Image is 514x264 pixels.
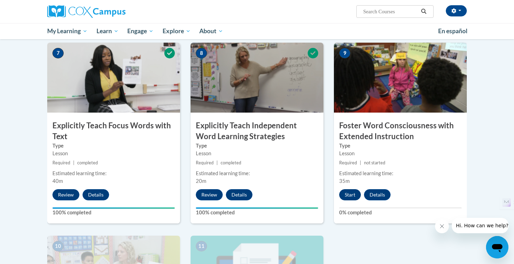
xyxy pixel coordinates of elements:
[52,48,64,58] span: 7
[73,160,74,165] span: |
[47,5,180,18] a: Cox Campus
[163,27,191,35] span: Explore
[438,27,467,35] span: En español
[226,189,252,200] button: Details
[339,189,361,200] button: Start
[339,170,462,177] div: Estimated learning time:
[216,160,218,165] span: |
[360,160,361,165] span: |
[196,209,318,216] label: 100% completed
[52,170,175,177] div: Estimated learning time:
[47,27,87,35] span: My Learning
[334,120,467,142] h3: Foster Word Consciousness with Extended Instruction
[47,120,180,142] h3: Explicitly Teach Focus Words with Text
[196,150,318,157] div: Lesson
[47,43,180,113] img: Course Image
[37,23,477,39] div: Main menu
[339,178,350,184] span: 35m
[52,160,70,165] span: Required
[52,209,175,216] label: 100% completed
[52,150,175,157] div: Lesson
[196,48,207,58] span: 8
[446,5,467,16] button: Account Settings
[97,27,119,35] span: Learn
[196,160,214,165] span: Required
[52,207,175,209] div: Your progress
[196,189,223,200] button: Review
[486,236,508,258] iframe: Button to launch messaging window
[364,189,391,200] button: Details
[196,142,318,150] label: Type
[195,23,228,39] a: About
[52,189,79,200] button: Review
[199,27,223,35] span: About
[196,170,318,177] div: Estimated learning time:
[196,207,318,209] div: Your progress
[47,5,126,18] img: Cox Campus
[191,43,323,113] img: Course Image
[419,7,429,16] button: Search
[434,24,472,38] a: En español
[435,219,449,233] iframe: Close message
[339,209,462,216] label: 0% completed
[221,160,241,165] span: completed
[43,23,92,39] a: My Learning
[83,189,109,200] button: Details
[364,160,385,165] span: not started
[158,23,195,39] a: Explore
[363,7,419,16] input: Search Courses
[196,178,206,184] span: 20m
[339,48,350,58] span: 9
[339,142,462,150] label: Type
[52,142,175,150] label: Type
[52,178,63,184] span: 40m
[52,241,64,251] span: 10
[196,241,207,251] span: 11
[334,43,467,113] img: Course Image
[339,160,357,165] span: Required
[123,23,158,39] a: Engage
[339,150,462,157] div: Lesson
[191,120,323,142] h3: Explicitly Teach Independent Word Learning Strategies
[452,218,508,233] iframe: Message from company
[127,27,154,35] span: Engage
[77,160,98,165] span: completed
[92,23,123,39] a: Learn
